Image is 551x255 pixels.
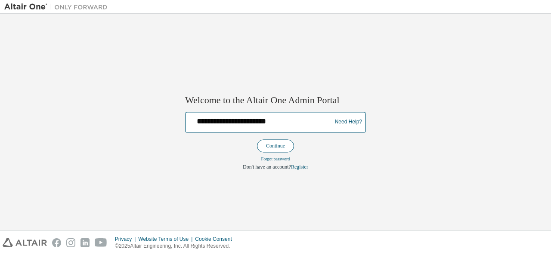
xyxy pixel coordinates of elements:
a: Need Help? [335,122,362,123]
button: Continue [257,139,294,152]
div: Website Terms of Use [138,236,195,243]
img: altair_logo.svg [3,238,47,247]
div: Privacy [115,236,138,243]
img: youtube.svg [95,238,107,247]
img: facebook.svg [52,238,61,247]
img: linkedin.svg [80,238,90,247]
a: Register [291,164,308,170]
h2: Welcome to the Altair One Admin Portal [185,95,366,107]
span: Don't have an account? [243,164,291,170]
img: instagram.svg [66,238,75,247]
img: Altair One [4,3,112,11]
p: © 2025 Altair Engineering, Inc. All Rights Reserved. [115,243,237,250]
a: Forgot password [261,157,290,161]
div: Cookie Consent [195,236,237,243]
